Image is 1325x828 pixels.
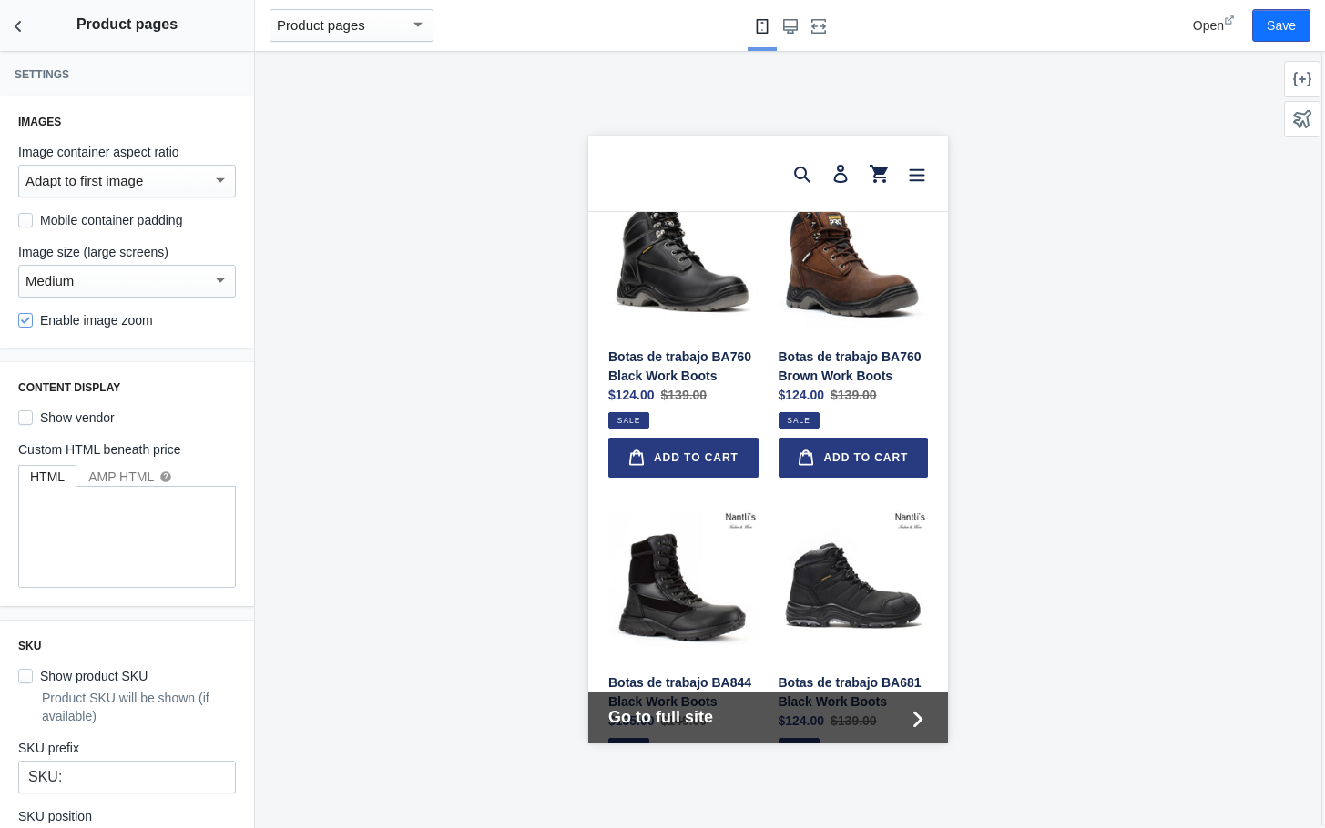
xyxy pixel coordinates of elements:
mat-select-trigger: Medium [25,273,74,288]
h3: Images [18,115,236,129]
div: HTML [30,468,65,486]
p: Product SKU will be shown (if available) [42,689,236,725]
h3: Settings [15,67,240,82]
mat-select-trigger: Product pages [277,17,365,33]
mat-icon: help [159,470,172,483]
label: Enable image zoom [18,311,153,329]
mat-select-trigger: Adapt to first image [25,173,143,188]
label: Show vendor [18,409,115,427]
a: image [20,5,84,69]
span: Open [1193,18,1224,33]
span: Add to cart [235,315,320,328]
h3: SKU [18,639,236,653]
h3: Content display [18,380,236,395]
label: Mobile container padding [18,211,182,229]
button: Save [1252,9,1310,42]
label: SKU prefix [18,739,236,757]
label: Custom HTML beneath price [18,440,236,459]
label: Image size (large screens) [18,243,236,261]
label: Image container aspect ratio [18,143,236,161]
label: SKU position [18,807,236,825]
button: Menu [310,19,348,56]
span: Go to full site [20,569,316,593]
span: Add to cart [66,315,150,328]
label: Show product SKU [18,667,148,685]
div: AMP HTML [88,468,172,486]
button: Add to cart [20,301,170,341]
button: Add to cart [190,301,341,341]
